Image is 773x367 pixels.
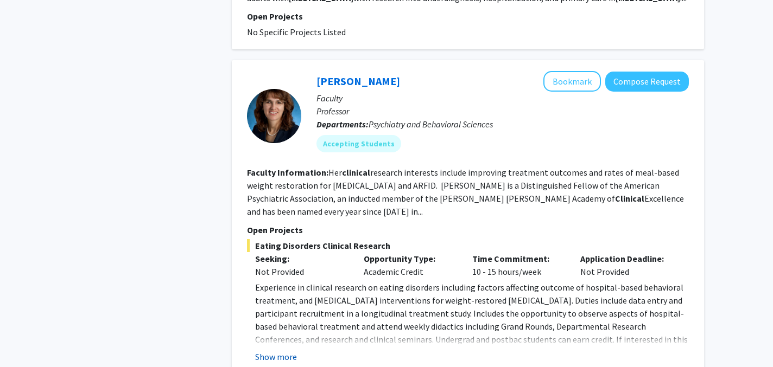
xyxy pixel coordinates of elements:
[316,135,401,152] mat-chip: Accepting Students
[255,252,347,265] p: Seeking:
[543,71,601,92] button: Add Angela Guarda to Bookmarks
[369,119,493,130] span: Psychiatry and Behavioral Sciences
[316,74,400,88] a: [PERSON_NAME]
[605,72,689,92] button: Compose Request to Angela Guarda
[247,27,346,37] span: No Specific Projects Listed
[472,252,565,265] p: Time Commitment:
[247,167,328,178] b: Faculty Information:
[727,318,765,359] iframe: Chat
[247,239,689,252] span: Eating Disorders Clinical Research
[615,193,644,204] b: Clinical
[247,167,684,217] fg-read-more: Her research interests include improving treatment outcomes and rates of meal-based weight restor...
[255,265,347,278] div: Not Provided
[364,252,456,265] p: Opportunity Type:
[316,119,369,130] b: Departments:
[356,252,464,278] div: Academic Credit
[342,167,370,178] b: clinical
[580,252,673,265] p: Application Deadline:
[316,92,689,105] p: Faculty
[247,10,689,23] p: Open Projects
[572,252,681,278] div: Not Provided
[316,105,689,118] p: Professor
[247,223,689,236] p: Open Projects
[255,350,297,363] button: Show more
[464,252,573,278] div: 10 - 15 hours/week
